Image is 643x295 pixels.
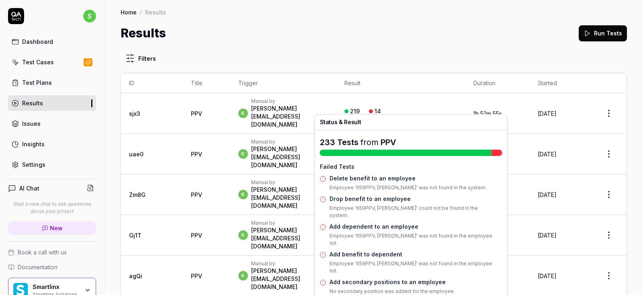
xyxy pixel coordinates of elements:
time: 1h 52m 55s [473,110,502,117]
a: Add secondary positions to an employee [330,279,446,285]
button: Filters [121,50,161,66]
div: 14 [375,108,381,115]
div: Manual by [251,139,328,145]
div: Results [145,8,166,16]
h1: Results [121,24,166,42]
a: Settings [8,157,96,172]
span: s [83,10,96,23]
a: PPV [191,110,202,117]
a: Add benefit to dependent [330,251,402,258]
time: [DATE] [538,272,557,279]
h4: Status & Result [320,119,502,125]
th: ID [121,73,183,93]
span: k [238,230,248,240]
h4: Failed Tests [320,159,502,171]
div: [PERSON_NAME][EMAIL_ADDRESS][DOMAIN_NAME] [251,267,328,291]
a: New [8,221,96,235]
a: Gj1T [129,232,141,239]
div: Dashboard [22,37,53,46]
div: Test Cases [22,58,54,66]
div: [PERSON_NAME][EMAIL_ADDRESS][DOMAIN_NAME] [251,145,328,169]
p: Employee '659PPV, [PERSON_NAME]' was not found in the employee list. [330,260,502,278]
time: [DATE] [538,151,557,158]
span: k [238,190,248,199]
a: Test Plans [8,75,96,90]
div: Settings [22,160,45,169]
p: Employee '659PPV, [PERSON_NAME]' was not found in the system. [330,184,502,195]
a: PPV [191,232,202,239]
p: Employee '659PPV, [PERSON_NAME]' could not be found in the system. [330,205,502,222]
button: s [83,8,96,24]
a: Test Cases [8,54,96,70]
a: Add dependent to an employee [330,223,418,230]
a: Insights [8,136,96,152]
span: k [238,271,248,281]
a: Zm8G [129,191,145,198]
span: k [238,109,248,118]
a: uae0 [129,151,143,158]
div: 219 [350,108,360,115]
div: / [140,8,142,16]
a: Issues [8,116,96,131]
div: Issues [22,119,41,128]
th: Title [183,73,230,93]
div: Results [22,99,43,107]
h4: AI Chat [19,184,39,193]
span: 233 Tests [320,137,358,147]
th: Trigger [230,73,336,93]
a: PPV [191,151,202,158]
th: Started [530,73,591,93]
p: Start a new chat to ask questions about your project [8,201,96,215]
div: Insights [22,140,45,148]
span: k [238,149,248,159]
a: Home [121,8,137,16]
time: [DATE] [538,232,557,239]
th: Duration [465,73,530,93]
a: agQi [129,272,142,279]
span: Book a call with us [18,248,67,256]
div: Manual by [251,220,328,226]
a: Dashboard [8,34,96,49]
a: Book a call with us [8,248,96,256]
a: Documentation [8,263,96,271]
div: Manual by [251,98,328,104]
button: Run Tests [579,25,627,41]
div: [PERSON_NAME][EMAIL_ADDRESS][DOMAIN_NAME] [251,226,328,250]
span: New [50,224,63,232]
th: Result [336,73,465,93]
div: [PERSON_NAME][EMAIL_ADDRESS][DOMAIN_NAME] [251,186,328,210]
a: Results [8,95,96,111]
a: PPV [381,137,396,147]
a: PPV [191,272,202,279]
time: [DATE] [538,191,557,198]
p: Employee '659PPV, [PERSON_NAME]' was not found in the employee list. [330,232,502,250]
div: Manual by [251,260,328,267]
span: from [360,137,379,147]
div: [PERSON_NAME][EMAIL_ADDRESS][DOMAIN_NAME] [251,104,328,129]
span: Documentation [18,263,57,271]
time: [DATE] [538,110,557,117]
div: Smartlinx [33,283,79,291]
a: Delete benefit to an employee [330,175,416,182]
a: sjx3 [129,110,140,117]
a: PPV [191,191,202,198]
a: Drop benefit to an employee [330,195,411,202]
div: Manual by [251,179,328,186]
div: Test Plans [22,78,52,87]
